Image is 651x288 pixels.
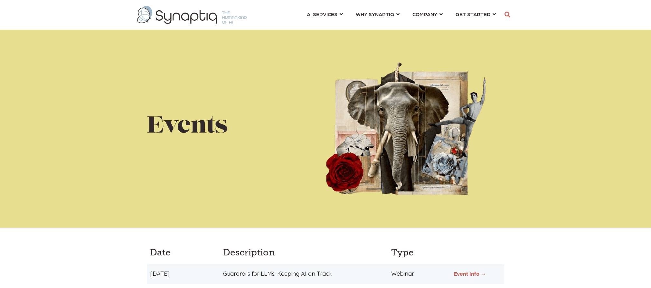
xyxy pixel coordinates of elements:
span: WHY SYNAPTIQ [356,10,394,18]
a: GET STARTED [456,8,496,20]
span: GET STARTED [456,10,490,18]
a: AI SERVICES [307,8,343,20]
span: AI SERVICES [307,10,337,18]
a: Event Info → [454,270,486,277]
div: [DATE] [147,271,218,277]
a: COMPANY [412,8,443,20]
h4: Description [223,247,382,258]
div: Webinar [386,271,451,277]
span: COMPANY [412,10,437,18]
img: synaptiq logo-1 [137,6,247,24]
h4: Type [391,247,446,258]
h4: Date [150,247,215,258]
div: Guardrails for LLMs: Keeping AI on Track [218,271,386,277]
h1: Events [147,114,325,140]
a: WHY SYNAPTIQ [356,8,400,20]
img: Hiring_Performace-removebg-500x415%20-tinified.png [325,62,486,195]
nav: menu [300,3,502,26]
